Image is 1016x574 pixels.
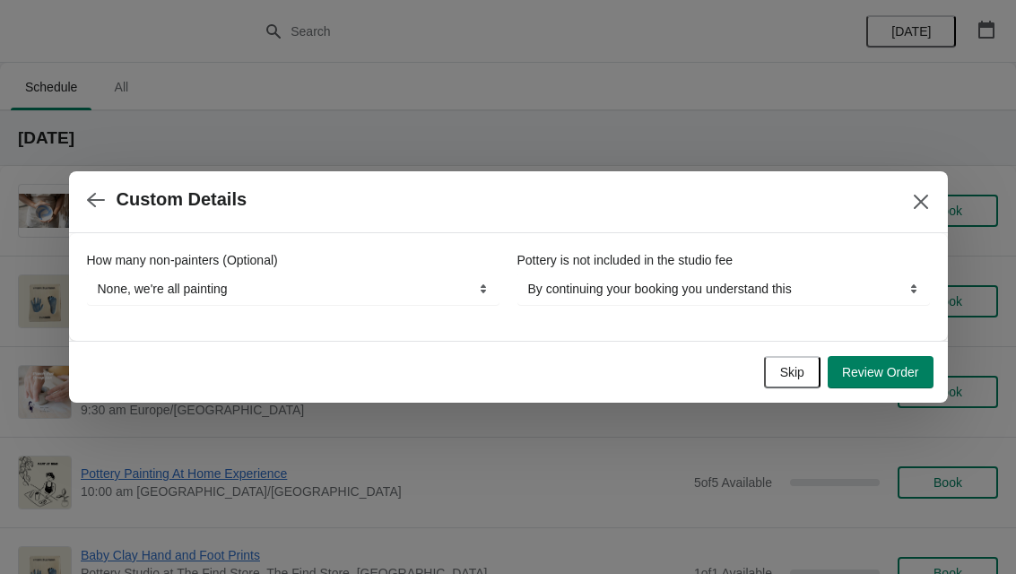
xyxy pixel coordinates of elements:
button: Close [905,186,937,218]
h2: Custom Details [117,189,247,210]
label: How many non-painters (Optional) [87,251,278,269]
span: Review Order [842,365,919,379]
button: Skip [764,356,821,388]
button: Review Order [828,356,934,388]
span: Skip [780,365,804,379]
label: Pottery is not included in the studio fee [517,251,733,269]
